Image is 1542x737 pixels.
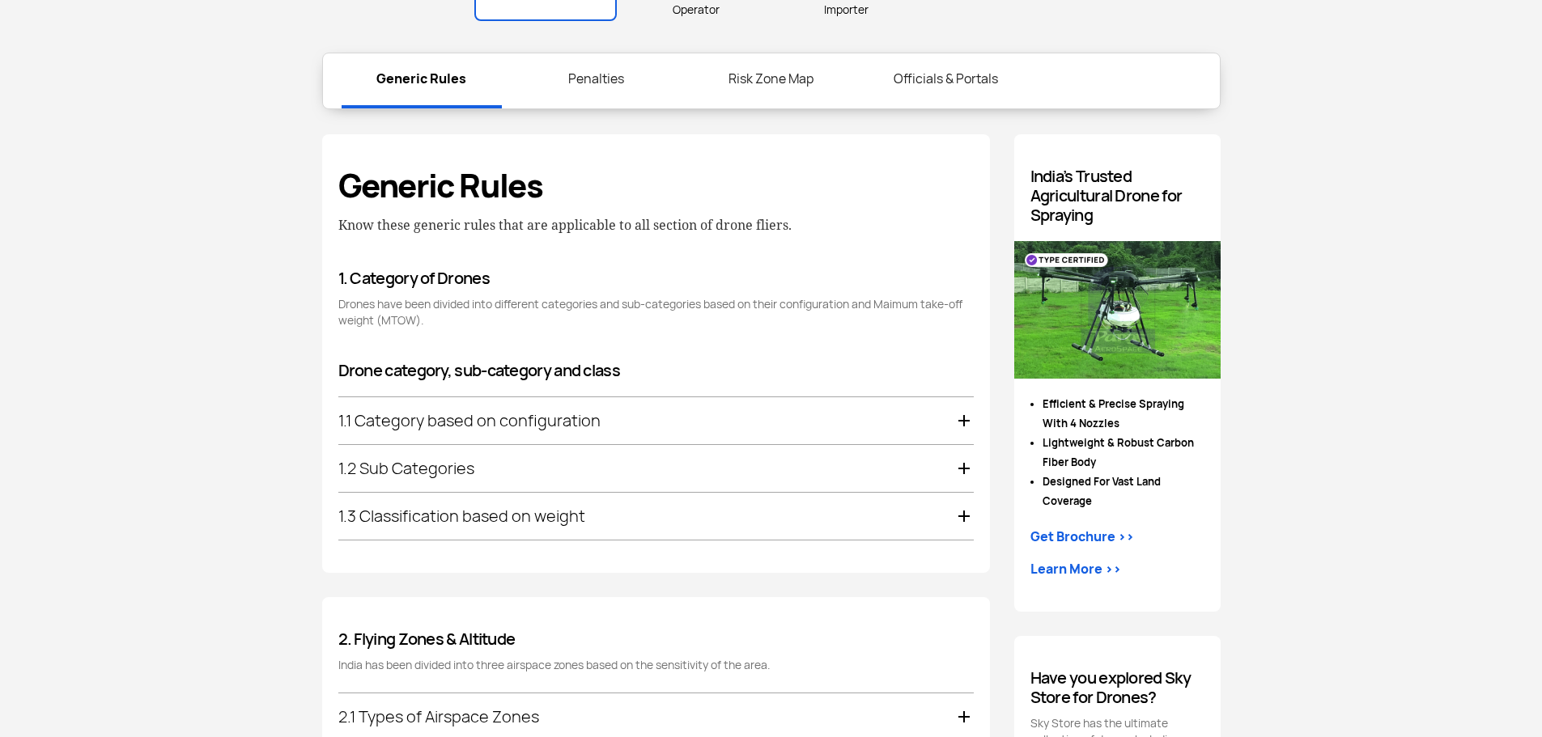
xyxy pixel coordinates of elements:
[1030,560,1121,579] a: Learn More >>
[338,167,974,205] h3: Generic Rules
[338,629,974,649] h4: 2. Flying Zones & Altitude
[338,493,974,540] div: 1.3 Classification based on weight
[516,53,677,105] a: Penalties
[1030,668,1204,707] h4: Have you explored Sky Store for Drones?
[1043,395,1204,434] li: Efficient & Precise Spraying With 4 Nozzles
[338,657,974,673] p: India has been divided into three airspace zones based on the sensitivity of the area.
[338,214,974,236] p: Know these generic rules that are applicable to all section of drone fliers.
[338,269,974,288] h4: 1. Category of Drones
[1043,472,1204,511] li: Designed For Vast Land Coverage
[866,53,1026,105] a: Officials & Portals
[338,397,974,444] div: 1.1 Category based on configuration
[1030,527,1134,547] div: Get Brochure >>
[1014,241,1221,379] img: Paras Drone.
[338,445,974,492] div: 1.2 Sub Categories
[691,53,852,105] a: Risk Zone Map
[1030,167,1204,225] h4: India’s Trusted Agricultural Drone for Spraying
[1043,434,1204,472] li: Lightweight & Robust Carbon Fiber Body
[342,53,502,108] a: Generic Rules
[338,296,974,328] p: Drones have been divided into different categories and sub-categories based on their configuratio...
[338,361,974,380] h4: Drone category, sub-category and class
